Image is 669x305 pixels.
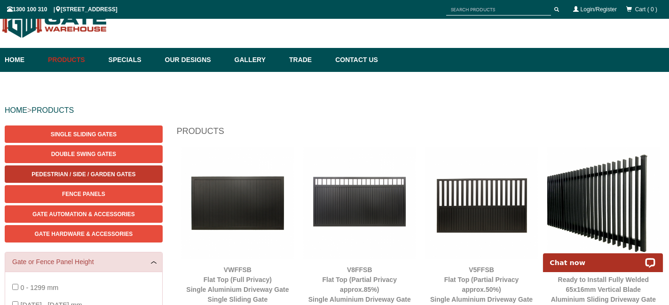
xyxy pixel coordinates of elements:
[5,205,163,223] a: Gate Automation & Accessories
[425,147,537,259] img: V5FFSB - Flat Top (Partial Privacy approx.50%) - Single Aluminium Driveway Gate - Single Sliding ...
[5,225,163,242] a: Gate Hardware & Accessories
[230,48,284,72] a: Gallery
[331,48,378,72] a: Contact Us
[303,147,416,259] img: V8FFSB - Flat Top (Partial Privacy approx.85%) - Single Aluminium Driveway Gate - Single Sliding ...
[5,125,163,143] a: Single Sliding Gates
[537,242,669,272] iframe: LiveChat chat widget
[31,171,135,178] span: Pedestrian / Side / Garden Gates
[5,145,163,163] a: Double Swing Gates
[177,125,664,142] h1: Products
[12,257,155,267] a: Gate or Fence Panel Height
[104,48,160,72] a: Specials
[5,185,163,203] a: Fence Panels
[32,211,135,218] span: Gate Automation & Accessories
[20,284,58,291] span: 0 - 1299 mm
[5,106,27,114] a: HOME
[5,48,43,72] a: Home
[181,147,294,259] img: VWFFSB - Flat Top (Full Privacy) - Single Aluminium Driveway Gate - Single Sliding Gate - Matte B...
[160,48,230,72] a: Our Designs
[284,48,331,72] a: Trade
[547,147,660,259] img: VBFFSB - Ready to Install Fully Welded 65x16mm Vertical Blade - Aluminium Sliding Driveway Gate -...
[43,48,104,72] a: Products
[51,131,117,138] span: Single Sliding Gates
[31,106,74,114] a: PRODUCTS
[635,6,657,13] span: Cart ( 0 )
[581,6,617,13] a: Login/Register
[35,231,133,237] span: Gate Hardware & Accessories
[5,165,163,183] a: Pedestrian / Side / Garden Gates
[7,6,118,13] span: 1300 100 310 | [STREET_ADDRESS]
[62,191,105,197] span: Fence Panels
[446,4,551,16] input: SEARCH PRODUCTS
[5,95,664,125] div: >
[51,151,116,157] span: Double Swing Gates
